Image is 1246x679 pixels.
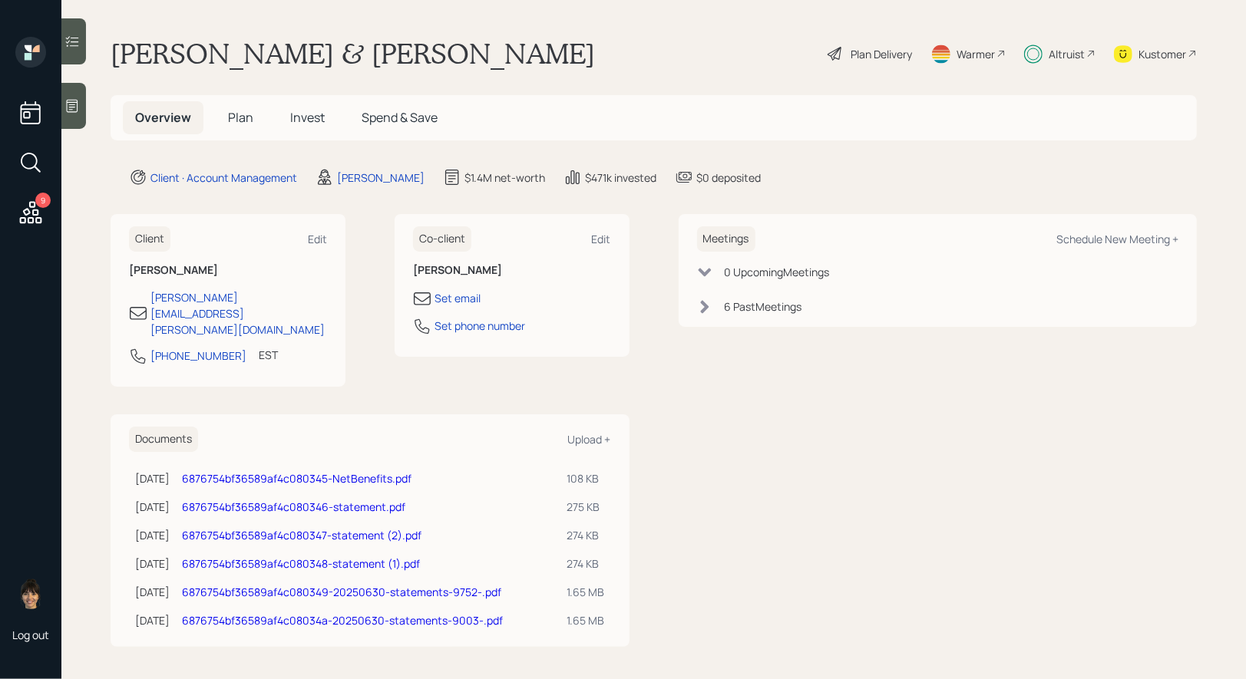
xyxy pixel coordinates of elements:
[308,232,327,246] div: Edit
[129,427,198,452] h6: Documents
[362,109,438,126] span: Spend & Save
[182,556,420,571] a: 6876754bf36589af4c080348-statement (1).pdf
[135,555,170,572] div: [DATE]
[568,432,611,447] div: Upload +
[567,499,605,515] div: 275 KB
[696,170,761,186] div: $0 deposited
[182,585,501,599] a: 6876754bf36589af4c080349-20250630-statements-9752-.pdf
[182,613,503,628] a: 6876754bf36589af4c08034a-20250630-statements-9003-.pdf
[592,232,611,246] div: Edit
[129,264,327,277] h6: [PERSON_NAME]
[585,170,656,186] div: $471k invested
[135,527,170,543] div: [DATE]
[567,612,605,628] div: 1.65 MB
[567,470,605,486] div: 108 KB
[435,290,481,306] div: Set email
[35,193,51,208] div: 9
[150,170,297,186] div: Client · Account Management
[337,170,425,186] div: [PERSON_NAME]
[150,289,327,338] div: [PERSON_NAME][EMAIL_ADDRESS][PERSON_NAME][DOMAIN_NAME]
[1139,46,1186,62] div: Kustomer
[111,37,595,71] h1: [PERSON_NAME] & [PERSON_NAME]
[129,226,170,252] h6: Client
[182,528,421,542] a: 6876754bf36589af4c080347-statement (2).pdf
[182,499,405,514] a: 6876754bf36589af4c080346-statement.pdf
[182,471,411,486] a: 6876754bf36589af4c080345-NetBenefits.pdf
[150,348,246,364] div: [PHONE_NUMBER]
[1056,232,1178,246] div: Schedule New Meeting +
[259,347,278,363] div: EST
[290,109,325,126] span: Invest
[725,298,802,315] div: 6 Past Meeting s
[567,584,605,600] div: 1.65 MB
[228,109,253,126] span: Plan
[135,109,191,126] span: Overview
[12,628,49,642] div: Log out
[1049,46,1085,62] div: Altruist
[135,499,170,515] div: [DATE]
[413,226,471,252] h6: Co-client
[567,555,605,572] div: 274 KB
[851,46,912,62] div: Plan Delivery
[15,578,46,609] img: treva-nostdahl-headshot.png
[135,470,170,486] div: [DATE]
[697,226,755,252] h6: Meetings
[135,612,170,628] div: [DATE]
[725,264,830,280] div: 0 Upcoming Meeting s
[435,318,525,334] div: Set phone number
[413,264,611,277] h6: [PERSON_NAME]
[567,527,605,543] div: 274 KB
[464,170,545,186] div: $1.4M net-worth
[135,584,170,600] div: [DATE]
[957,46,995,62] div: Warmer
